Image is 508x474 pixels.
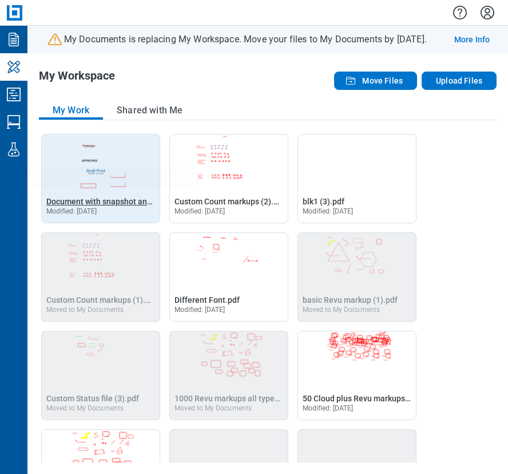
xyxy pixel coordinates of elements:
img: 1000 Revu markups all types (1).pdf [170,331,288,386]
div: Moved to My Documents [174,404,271,412]
svg: My Workspace [5,58,23,76]
img: Custom Count markups (2).pdf [170,135,288,189]
img: Different Font.pdf [170,233,288,288]
a: Moved to My Documents [46,295,157,314]
div: Open 50 Cloud plus Revu markups.pdf in Editor [297,331,416,420]
div: Open Custom Count markups (2).pdf in Editor [169,134,288,223]
svg: Studio Projects [5,85,23,104]
svg: Studio Sessions [5,113,23,131]
div: Custom Status file (3).pdf [41,331,160,420]
span: Modified: [DATE] [303,207,354,215]
div: Open Document with snapshot and stamp markup.pdf in Editor [41,134,160,223]
div: Custom Count markups (1).pdf [41,232,160,322]
a: More Info [454,34,490,45]
span: Modified: [DATE] [174,207,225,215]
img: Document with snapshot and stamp markup.pdf [42,135,160,189]
img: 50 Cloud plus Revu markups.pdf [298,331,416,386]
h1: My Workspace [39,69,115,88]
span: Modified: [DATE] [174,306,225,314]
button: Move Files [334,72,417,90]
span: Move Files [362,75,403,86]
svg: Labs [5,140,23,159]
button: Shared with Me [103,101,196,120]
span: Modified: [DATE] [303,404,354,412]
a: Moved to My Documents [46,394,139,412]
button: Settings [478,3,497,22]
img: basic Revu markup (1).pdf [298,233,416,288]
span: blk1 (3).pdf [303,197,344,206]
span: Document with snapshot and stamp markup.pdf [46,197,220,206]
span: basic Revu markup (1).pdf [303,295,398,305]
span: Modified: [DATE] [46,207,97,215]
div: Moved to My Documents [46,306,142,314]
p: My Documents is replacing My Workspace. Move your files to My Documents by [DATE]. [64,33,427,46]
span: Custom Count markups (2).pdf [174,197,285,206]
a: Moved to My Documents [303,295,398,314]
span: 50 Cloud plus Revu markups.pdf [303,394,419,403]
div: basic Revu markup (1).pdf [297,232,416,322]
span: Custom Status file (3).pdf [46,394,139,403]
button: Upload Files [422,72,497,90]
div: Moved to My Documents [303,306,398,314]
div: Open Different Font.pdf in Editor [169,232,288,322]
div: 1000 Revu markups all types (1).pdf [169,331,288,420]
svg: Documents [5,30,23,49]
img: blk1 (3).pdf [298,135,416,189]
a: Moved to My Documents [174,394,305,412]
span: 1000 Revu markups all types (1).pdf [174,394,305,403]
span: Different Font.pdf [174,295,240,305]
div: Moved to My Documents [46,404,139,412]
img: Custom Count markups (1).pdf [42,233,160,288]
span: Document with snapshot and stamp markup.pdf [13,173,189,182]
button: My Work [39,101,103,120]
span: Custom Count markups (1).pdf [46,295,157,305]
img: Custom Status file (3).pdf [42,331,160,386]
div: Open blk1 (3).pdf in Editor [297,134,416,223]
